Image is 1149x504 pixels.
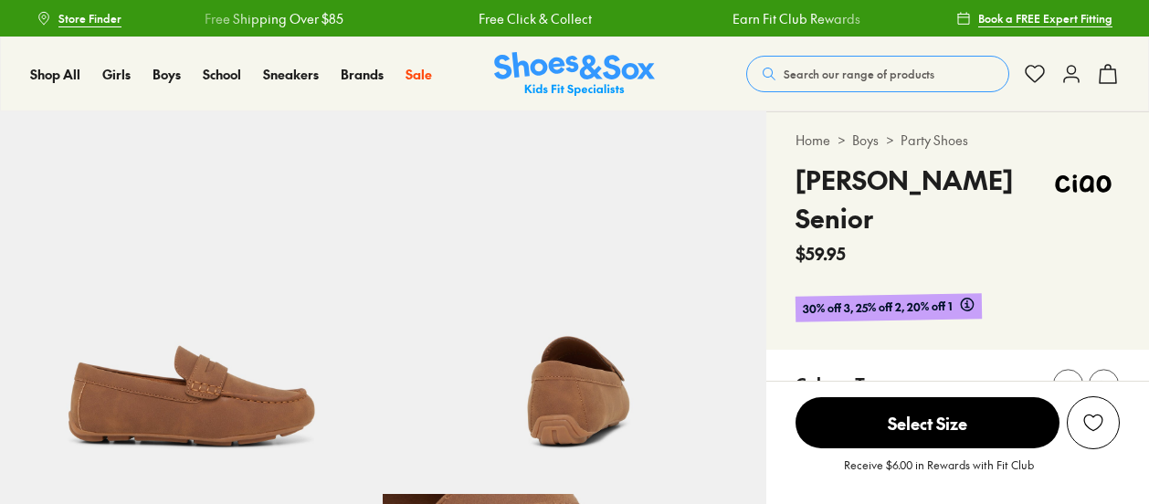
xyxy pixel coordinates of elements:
[855,372,884,396] p: Tan
[746,56,1009,92] button: Search our range of products
[341,65,384,83] span: Brands
[796,131,1120,150] div: > >
[58,10,121,26] span: Store Finder
[901,131,968,150] a: Party Shoes
[1067,396,1120,449] button: Add to Wishlist
[263,65,319,83] span: Sneakers
[153,65,181,84] a: Boys
[406,65,432,83] span: Sale
[796,131,830,150] a: Home
[796,372,851,396] p: Colour:
[916,9,1029,28] a: Free Click & Collect
[132,9,246,28] a: Free Click & Collect
[796,397,1059,448] span: Select Size
[978,10,1112,26] span: Book a FREE Expert Fitting
[796,161,1047,237] h4: [PERSON_NAME] Senior
[30,65,80,83] span: Shop All
[784,66,934,82] span: Search our range of products
[203,65,241,84] a: School
[102,65,131,84] a: Girls
[341,65,384,84] a: Brands
[102,65,131,83] span: Girls
[802,297,952,318] span: 30% off 3, 25% off 2, 20% off 1
[263,65,319,84] a: Sneakers
[30,65,80,84] a: Shop All
[956,2,1112,35] a: Book a FREE Expert Fitting
[642,9,781,28] a: Free Shipping Over $85
[406,65,432,84] a: Sale
[37,2,121,35] a: Store Finder
[153,65,181,83] span: Boys
[852,131,879,150] a: Boys
[203,65,241,83] span: School
[383,111,765,494] img: 5-475640_1
[494,52,655,97] img: SNS_Logo_Responsive.svg
[844,457,1034,489] p: Receive $6.00 in Rewards with Fit Club
[1047,161,1120,206] img: Vendor logo
[796,396,1059,449] button: Select Size
[494,52,655,97] a: Shoes & Sox
[386,9,514,28] a: Earn Fit Club Rewards
[796,241,846,266] span: $59.95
